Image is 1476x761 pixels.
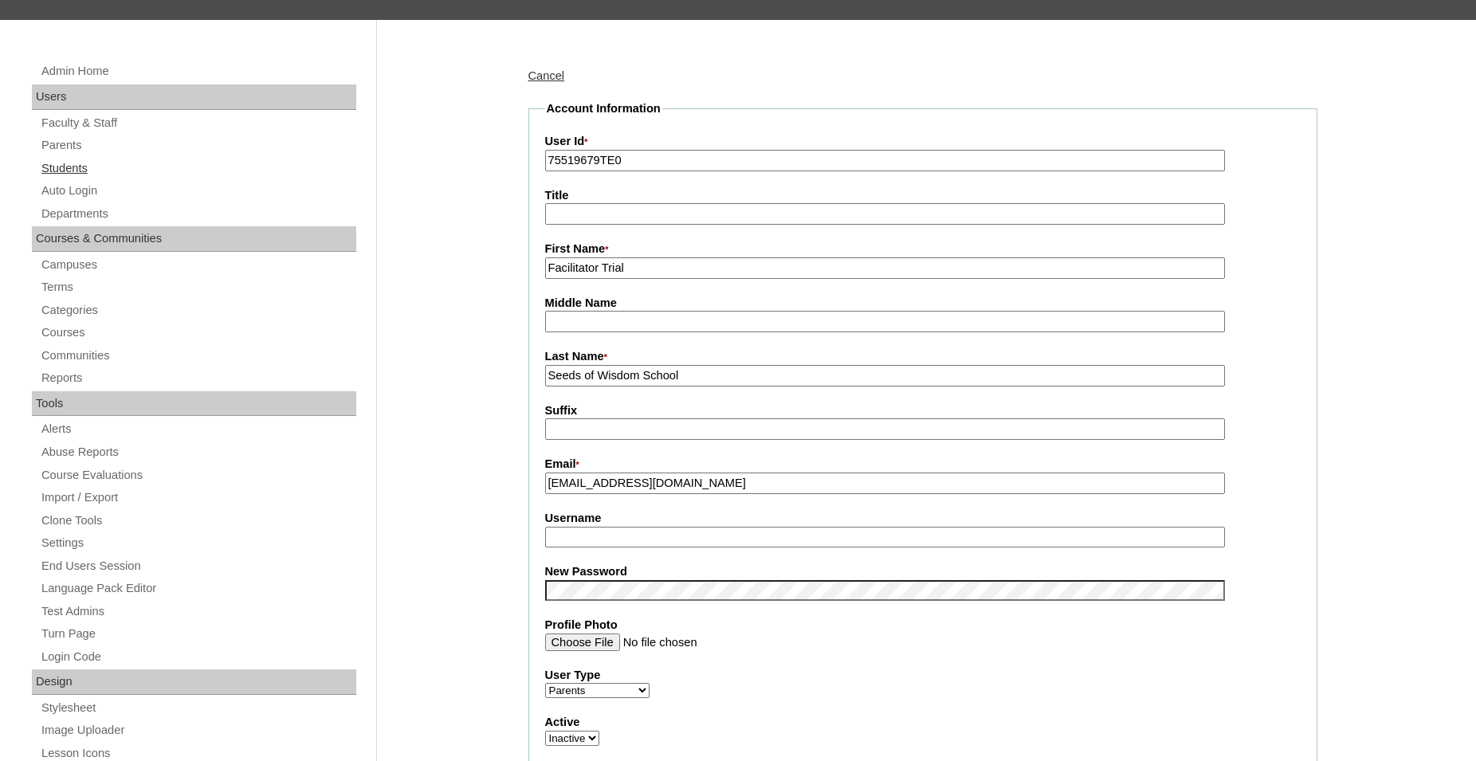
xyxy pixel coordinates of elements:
a: Courses [40,323,356,343]
label: First Name [545,241,1301,258]
label: User Id [545,133,1301,151]
a: Abuse Reports [40,442,356,462]
a: Clone Tools [40,511,356,531]
a: Settings [40,533,356,553]
a: Departments [40,204,356,224]
label: Last Name [545,348,1301,366]
a: Terms [40,277,356,297]
a: Course Evaluations [40,465,356,485]
a: Categories [40,300,356,320]
a: Faculty & Staff [40,113,356,133]
a: Import / Export [40,488,356,508]
a: Test Admins [40,602,356,622]
a: Reports [40,368,356,388]
div: Tools [32,391,356,417]
label: Middle Name [545,295,1301,312]
a: Students [40,159,356,178]
div: Design [32,669,356,695]
a: Communities [40,346,356,366]
label: Profile Photo [545,617,1301,634]
legend: Account Information [545,100,662,117]
a: End Users Session [40,556,356,576]
a: Alerts [40,419,356,439]
label: Active [545,714,1301,731]
a: Admin Home [40,61,356,81]
label: New Password [545,563,1301,580]
div: Users [32,84,356,110]
a: Parents [40,135,356,155]
div: Courses & Communities [32,226,356,252]
a: Stylesheet [40,698,356,718]
label: Email [545,456,1301,473]
label: Title [545,187,1301,204]
a: Auto Login [40,181,356,201]
a: Image Uploader [40,720,356,740]
label: Suffix [545,402,1301,419]
a: Campuses [40,255,356,275]
label: Username [545,510,1301,527]
a: Login Code [40,647,356,667]
label: User Type [545,667,1301,684]
a: Language Pack Editor [40,579,356,598]
a: Cancel [528,69,565,82]
a: Turn Page [40,624,356,644]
